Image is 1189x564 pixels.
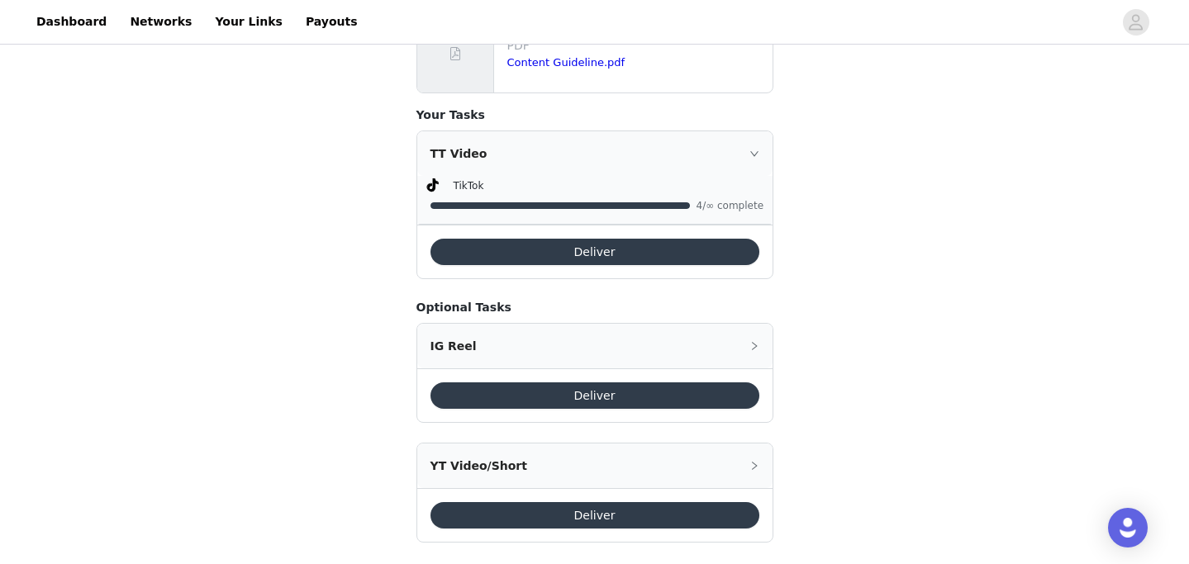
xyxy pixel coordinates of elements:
h4: Your Tasks [416,107,773,124]
a: Payouts [296,3,368,40]
i: icon: right [749,149,759,159]
a: Your Links [205,3,292,40]
button: Deliver [430,239,759,265]
i: icon: right [749,341,759,351]
button: Deliver [430,502,759,528]
a: Dashboard [26,3,117,40]
h4: Optional Tasks [416,299,773,316]
div: Open Intercom Messenger [1108,508,1148,547]
div: icon: rightYT Video/Short [417,443,773,488]
span: 4/∞ complete [697,201,763,211]
div: icon: rightTT Video [417,131,773,176]
p: PDF [507,37,766,55]
a: Content Guideline.pdf [507,56,625,69]
span: TikTok [454,180,484,192]
a: Networks [120,3,202,40]
div: icon: rightIG Reel [417,324,773,368]
button: Deliver [430,382,759,409]
div: avatar [1128,9,1144,36]
i: icon: right [749,461,759,471]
